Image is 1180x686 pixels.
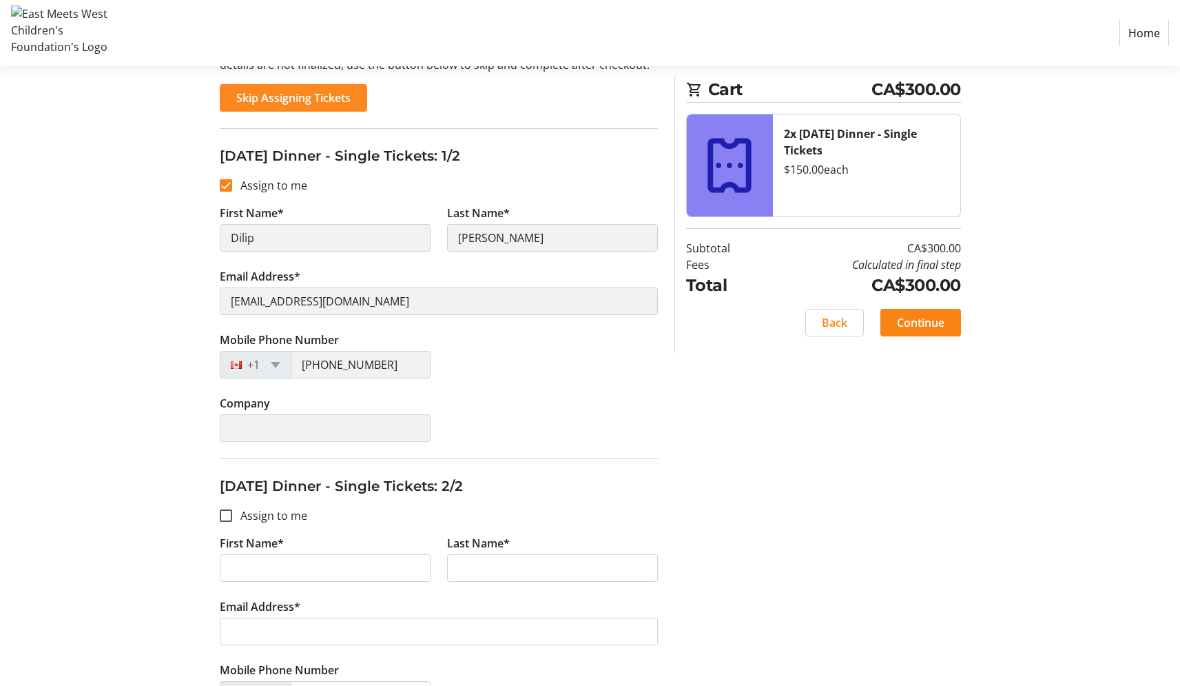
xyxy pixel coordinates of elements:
[686,256,765,273] td: Fees
[220,598,300,615] label: Email Address*
[232,507,307,524] label: Assign to me
[220,662,339,678] label: Mobile Phone Number
[686,273,765,298] td: Total
[220,332,339,348] label: Mobile Phone Number
[220,268,300,285] label: Email Address*
[784,126,917,158] strong: 2x [DATE] Dinner - Single Tickets
[784,161,949,178] div: $150.00 each
[11,6,109,61] img: East Meets West Children's Foundation's Logo
[871,77,961,102] span: CA$300.00
[220,476,658,496] h3: [DATE] Dinner - Single Tickets: 2/2
[708,77,872,102] span: Cart
[220,535,284,552] label: First Name*
[220,84,367,112] button: Skip Assigning Tickets
[447,535,510,552] label: Last Name*
[822,314,847,331] span: Back
[897,314,944,331] span: Continue
[232,177,307,194] label: Assign to me
[765,240,961,256] td: CA$300.00
[880,309,961,336] button: Continue
[805,309,864,336] button: Back
[765,256,961,273] td: Calculated in final step
[291,351,431,379] input: (506) 234-5678
[765,273,961,298] td: CA$300.00
[220,145,658,166] h3: [DATE] Dinner - Single Tickets: 1/2
[236,90,351,106] span: Skip Assigning Tickets
[447,205,510,221] label: Last Name*
[220,205,284,221] label: First Name*
[686,240,765,256] td: Subtotal
[1119,20,1169,46] a: Home
[220,395,270,412] label: Company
